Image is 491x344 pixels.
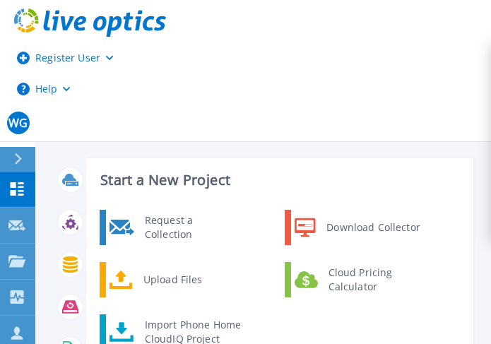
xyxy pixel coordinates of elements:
h3: Start a New Project [100,172,455,188]
span: WG [8,117,28,129]
a: Download Collector [285,210,430,245]
div: Download Collector [319,213,426,242]
a: Upload Files [100,262,244,297]
a: Cloud Pricing Calculator [285,262,430,297]
a: Request a Collection [100,210,244,245]
div: Cloud Pricing Calculator [321,266,426,294]
div: Request a Collection [138,213,241,242]
div: Upload Files [136,266,241,294]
